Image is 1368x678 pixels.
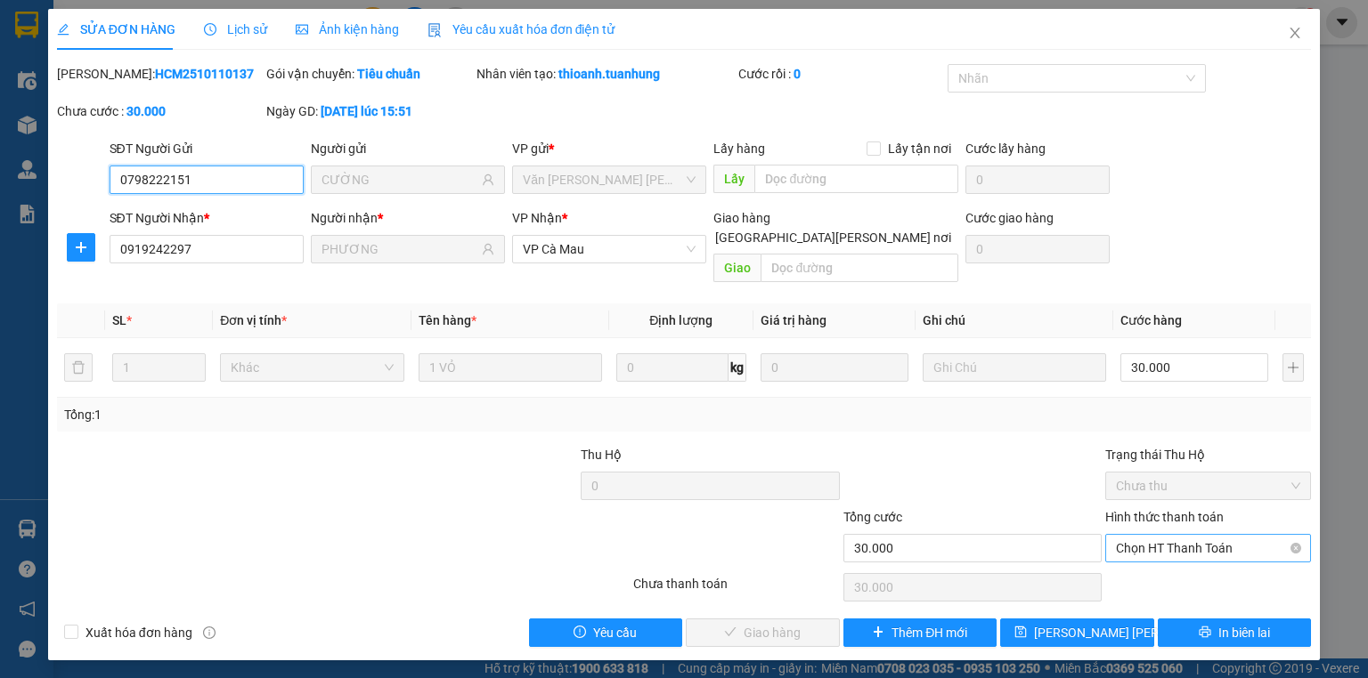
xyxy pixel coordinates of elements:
span: clock-circle [204,23,216,36]
div: Ngày GD: [266,101,472,121]
span: Giao [713,254,761,282]
div: Nhân viên tạo: [476,64,735,84]
input: 0 [761,353,908,382]
input: Ghi Chú [923,353,1106,382]
span: Định lượng [649,313,712,327]
span: [GEOGRAPHIC_DATA][PERSON_NAME] nơi [708,228,958,247]
span: Chọn HT Thanh Toán [1116,535,1300,561]
div: Chưa cước : [57,101,263,121]
span: phone [102,65,117,79]
button: checkGiao hàng [686,618,840,647]
div: SĐT Người Gửi [110,139,304,158]
div: VP gửi [512,139,706,158]
input: VD: Bàn, Ghế [419,353,602,382]
button: plus [67,233,95,262]
span: plus [68,240,94,254]
span: close-circle [1291,543,1301,553]
span: edit [57,23,69,36]
span: Giá trị hàng [761,313,826,327]
div: [PERSON_NAME]: [57,64,263,84]
span: Tên hàng [419,313,476,327]
span: Lấy hàng [713,141,765,156]
span: Ảnh kiện hàng [296,22,399,36]
div: Tổng: 1 [64,405,529,424]
span: SỬA ĐƠN HÀNG [57,22,175,36]
div: Gói vận chuyển: [266,64,472,84]
b: 30.000 [126,104,166,118]
label: Cước giao hàng [965,211,1054,225]
span: user [482,174,494,186]
span: Giao hàng [713,211,770,225]
span: VP Cà Mau [523,236,696,262]
span: printer [1199,626,1211,640]
span: Đơn vị tính [220,313,287,327]
b: Tiêu chuẩn [357,67,420,81]
li: 02839.63.63.63 [8,61,339,84]
span: environment [102,43,117,57]
input: Dọc đường [761,254,958,282]
b: [PERSON_NAME] [102,12,252,34]
span: Xuất hóa đơn hàng [78,623,199,642]
span: Khác [231,354,393,381]
b: 0 [794,67,801,81]
span: VP Nhận [512,211,562,225]
span: Chưa thu [1116,472,1300,499]
span: In biên lai [1218,623,1270,642]
div: Người gửi [311,139,505,158]
span: Cước hàng [1120,313,1182,327]
button: exclamation-circleYêu cầu [529,618,683,647]
span: info-circle [203,626,216,639]
button: printerIn biên lai [1158,618,1312,647]
button: delete [64,353,93,382]
span: Yêu cầu xuất hóa đơn điện tử [427,22,615,36]
span: save [1014,626,1027,640]
span: kg [729,353,746,382]
b: [DATE] lúc 15:51 [321,104,412,118]
label: Cước lấy hàng [965,141,1046,156]
div: SĐT Người Nhận [110,208,304,228]
span: exclamation-circle [574,626,586,640]
div: Trạng thái Thu Hộ [1105,445,1311,464]
div: Chưa thanh toán [631,574,841,605]
input: Tên người nhận [322,239,478,259]
button: save[PERSON_NAME] [PERSON_NAME] [1000,618,1154,647]
button: Close [1270,9,1320,59]
span: Lịch sử [204,22,267,36]
span: Thu Hộ [581,448,622,462]
b: thioanh.tuanhung [558,67,660,81]
span: SL [112,313,126,327]
div: Người nhận [311,208,505,228]
input: Tên người gửi [322,170,478,190]
span: plus [872,626,884,640]
b: HCM2510110137 [155,67,254,81]
th: Ghi chú [916,303,1113,338]
span: Lấy tận nơi [881,139,958,158]
b: GỬI : VP Cà Mau [8,111,189,141]
input: Cước giao hàng [965,235,1110,263]
img: icon [427,23,442,37]
div: Cước rồi : [738,64,944,84]
input: Dọc đường [754,165,958,193]
span: user [482,243,494,255]
span: Thêm ĐH mới [892,623,967,642]
span: [PERSON_NAME] [PERSON_NAME] [1034,623,1227,642]
button: plus [1282,353,1304,382]
span: picture [296,23,308,36]
span: Tổng cước [843,510,902,524]
input: Cước lấy hàng [965,165,1110,194]
button: plusThêm ĐH mới [843,618,997,647]
span: Văn phòng Hồ Chí Minh [523,166,696,193]
li: 85 [PERSON_NAME] [8,39,339,61]
span: Yêu cầu [593,623,637,642]
label: Hình thức thanh toán [1105,510,1224,524]
span: close [1288,26,1302,40]
span: Lấy [713,165,754,193]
